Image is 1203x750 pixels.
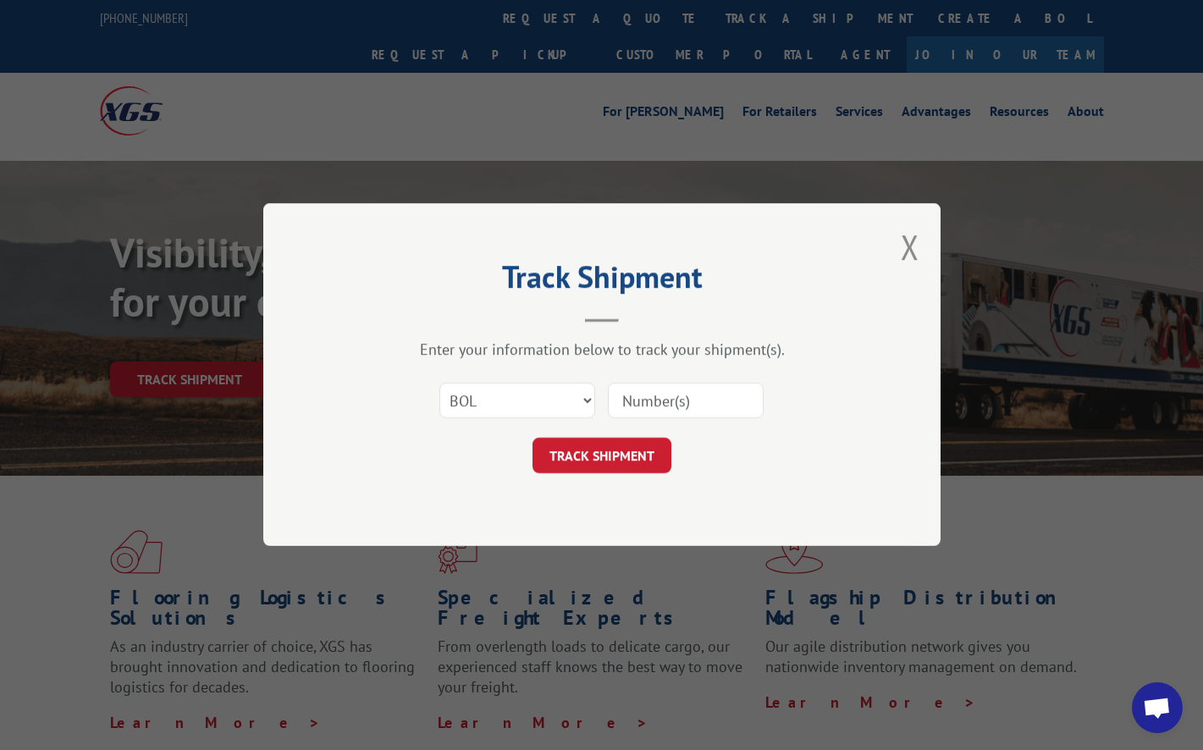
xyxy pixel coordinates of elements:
[901,224,919,269] button: Close modal
[533,438,671,474] button: TRACK SHIPMENT
[348,265,856,297] h2: Track Shipment
[1132,682,1183,733] div: Open chat
[348,340,856,360] div: Enter your information below to track your shipment(s).
[608,383,764,419] input: Number(s)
